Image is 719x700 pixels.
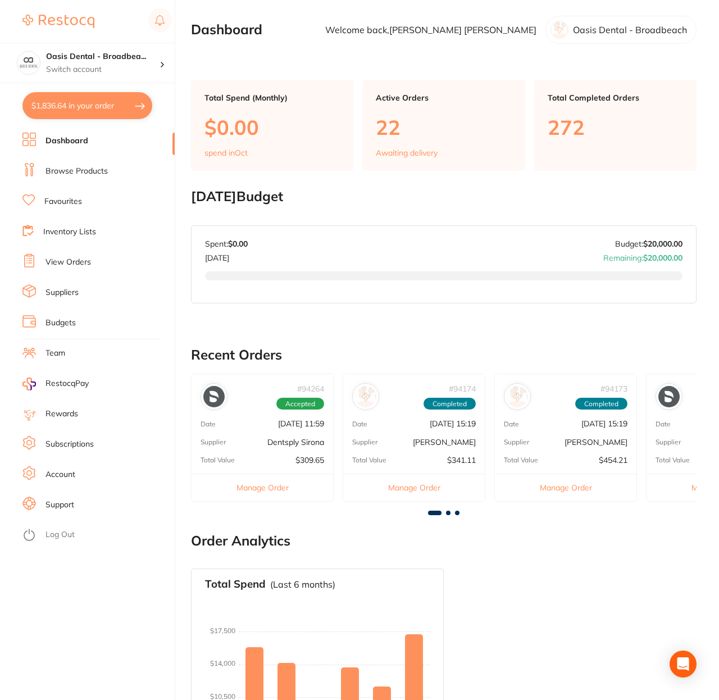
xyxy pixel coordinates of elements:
img: Dentsply Sirona [658,386,680,407]
p: Supplier [656,438,681,446]
p: 22 [376,116,511,139]
a: Restocq Logo [22,8,94,34]
a: Total Completed Orders272 [534,80,697,171]
button: Log Out [22,526,171,544]
a: Budgets [45,317,76,329]
img: Adam Dental [355,386,376,407]
a: Active Orders22Awaiting delivery [362,80,525,171]
span: Completed [575,398,627,410]
a: Suppliers [45,287,79,298]
p: Total Value [656,456,690,464]
button: $1,836.64 in your order [22,92,152,119]
img: Dentsply Sirona [203,386,225,407]
p: Active Orders [376,93,511,102]
img: Restocq Logo [22,15,94,28]
p: Date [352,420,367,428]
p: Remaining: [603,249,682,262]
span: Completed [424,398,476,410]
button: Manage Order [495,474,636,501]
p: # 94174 [449,384,476,393]
strong: $0.00 [228,239,248,249]
span: Accepted [276,398,324,410]
p: Awaiting delivery [376,148,438,157]
p: $309.65 [295,456,324,465]
button: Manage Order [192,474,333,501]
p: [DATE] 15:19 [430,419,476,428]
p: Total Completed Orders [548,93,683,102]
h3: Total Spend [205,578,266,590]
p: spend in Oct [204,148,248,157]
p: Total Value [201,456,235,464]
p: Welcome back, [PERSON_NAME] [PERSON_NAME] [325,25,536,35]
a: Subscriptions [45,439,94,450]
p: Budget: [615,239,682,248]
p: 272 [548,116,683,139]
p: Date [656,420,671,428]
a: RestocqPay [22,378,89,390]
h4: Oasis Dental - Broadbeach [46,51,160,62]
img: RestocqPay [22,378,36,390]
p: [PERSON_NAME] [565,438,627,447]
p: Date [201,420,216,428]
button: Manage Order [343,474,485,501]
a: Team [45,348,65,359]
h2: Order Analytics [191,533,697,549]
img: Oasis Dental - Broadbeach [17,52,40,74]
p: Dentsply Sirona [267,438,324,447]
p: Supplier [201,438,226,446]
a: Log Out [45,529,75,540]
h2: Recent Orders [191,347,697,363]
a: Support [45,499,74,511]
p: Date [504,420,519,428]
a: Inventory Lists [43,226,96,238]
p: Supplier [504,438,529,446]
p: [PERSON_NAME] [413,438,476,447]
p: $0.00 [204,116,340,139]
p: Switch account [46,64,160,75]
p: Oasis Dental - Broadbeach [573,25,687,35]
p: Total Value [352,456,386,464]
div: Open Intercom Messenger [670,651,697,678]
a: Rewards [45,408,78,420]
img: Henry Schein Halas [507,386,528,407]
span: RestocqPay [45,378,89,389]
h2: [DATE] Budget [191,189,697,204]
strong: $20,000.00 [643,239,682,249]
strong: $20,000.00 [643,253,682,263]
a: Browse Products [45,166,108,177]
a: Favourites [44,196,82,207]
p: [DATE] [205,249,248,262]
p: [DATE] 11:59 [278,419,324,428]
p: # 94173 [600,384,627,393]
a: View Orders [45,257,91,268]
h2: Dashboard [191,22,262,38]
p: # 94264 [297,384,324,393]
p: Spent: [205,239,248,248]
a: Total Spend (Monthly)$0.00spend inOct [191,80,353,171]
a: Dashboard [45,135,88,147]
p: Total Spend (Monthly) [204,93,340,102]
p: Total Value [504,456,538,464]
p: $454.21 [599,456,627,465]
a: Account [45,469,75,480]
p: Supplier [352,438,377,446]
p: (Last 6 months) [270,579,335,589]
p: $341.11 [447,456,476,465]
p: [DATE] 15:19 [581,419,627,428]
